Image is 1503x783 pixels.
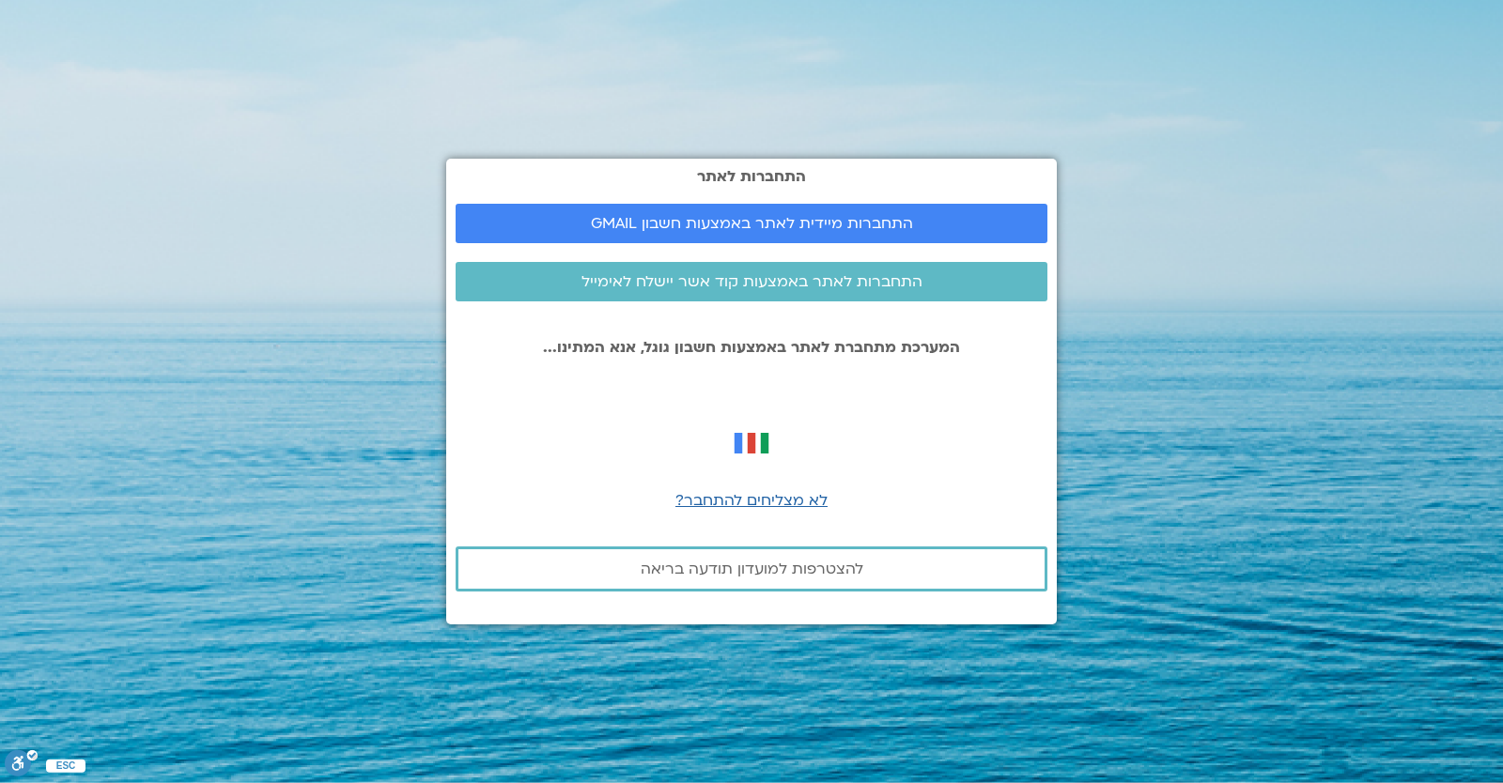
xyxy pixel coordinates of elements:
a: להצטרפות למועדון תודעה בריאה [456,546,1047,591]
span: להצטרפות למועדון תודעה בריאה [641,560,863,577]
a: התחברות מיידית לאתר באמצעות חשבון GMAIL [456,204,1047,243]
p: המערכת מתחברת לאתר באמצעות חשבון גוגל, אנא המתינו... [456,339,1047,356]
a: לא מצליחים להתחבר? [675,490,828,511]
span: התחברות מיידית לאתר באמצעות חשבון GMAIL [591,215,913,232]
h2: התחברות לאתר [456,168,1047,185]
a: התחברות לאתר באמצעות קוד אשר יישלח לאימייל [456,262,1047,301]
span: התחברות לאתר באמצעות קוד אשר יישלח לאימייל [581,273,922,290]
